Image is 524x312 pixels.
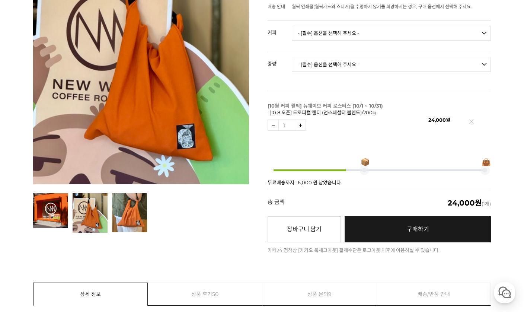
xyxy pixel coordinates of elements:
a: 배송/반품 안내 [377,283,491,305]
strong: [10월 커피 월픽] 뉴웨이브 커피 로스터스 (10/1 ~ 10/31) [268,103,383,109]
span: 설정 [115,247,124,253]
a: 구매하기 [345,216,491,242]
span: 홈 [23,247,28,253]
button: 장바구니 담기 [268,216,341,242]
a: 설정 [96,236,143,255]
span: 대화 [68,248,77,254]
span: 구매하기 [407,226,429,233]
span: 50 [212,283,218,305]
span: 월픽 인쇄물(월픽카드와 스티커)을 수령하지 않기를 희망하시는 경우, 구매 옵션에서 선택해 주세요. [292,4,472,9]
span: [10.8 오픈] 트로피컬 캔디 (언스페셜티 블렌드)/200g [269,109,376,115]
a: 상세 정보 [33,283,147,305]
p: 무료배송까지 : 6,000 원 남았습니다. [268,180,491,185]
strong: 24,000원 [448,198,482,207]
span: 9 [328,283,332,305]
a: 상품 문의9 [262,283,377,305]
a: 홈 [2,236,49,255]
span: 👜 [482,158,491,166]
span: 24,000원 [428,117,450,123]
span: 배송 안내 [268,4,285,9]
img: 삭제 [469,121,473,125]
th: 커피 [268,21,292,38]
div: 카페24 정책상 [카카오 톡체크아웃] 결제수단은 로그아웃 이후에 이용하실 수 있습니다. [268,248,491,253]
span: 📦 [361,158,370,166]
strong: 총 금액 [268,199,285,207]
a: 대화 [49,236,96,255]
img: down [268,120,278,130]
p: - [268,102,386,116]
span: (1개) [448,199,491,207]
a: 상품 후기50 [148,283,262,305]
th: 중량 [268,52,292,69]
img: up [295,120,306,130]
